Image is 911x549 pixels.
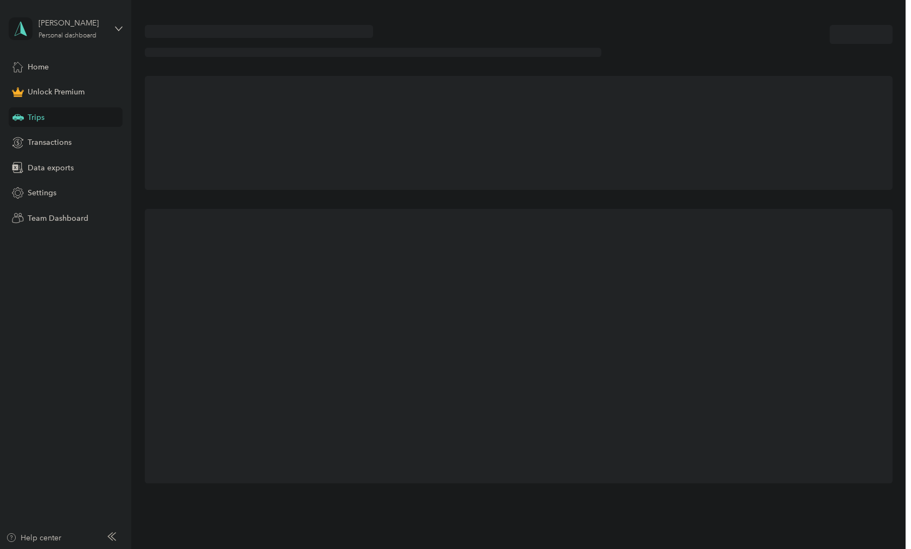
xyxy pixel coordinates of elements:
[28,213,88,224] span: Team Dashboard
[28,187,56,199] span: Settings
[6,532,61,544] button: Help center
[28,86,85,98] span: Unlock Premium
[39,17,106,29] div: [PERSON_NAME]
[28,112,44,123] span: Trips
[28,61,49,73] span: Home
[28,162,74,174] span: Data exports
[28,137,72,148] span: Transactions
[39,33,97,39] div: Personal dashboard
